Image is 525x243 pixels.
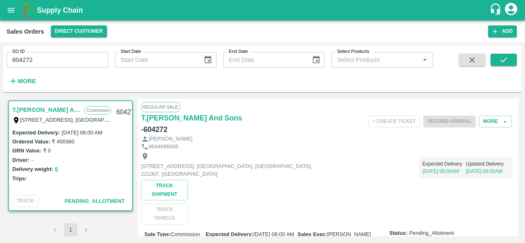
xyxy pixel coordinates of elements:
[171,231,200,237] span: Commission
[12,104,80,115] a: T.[PERSON_NAME] And Sons
[422,168,466,175] p: [DATE] 06:00AM
[466,168,509,175] p: [DATE] 06:00AM
[223,52,305,68] input: End Date
[479,116,512,127] button: More
[297,231,327,237] label: Sales Exec :
[43,148,51,154] label: ₹ 0
[423,118,476,124] span: Please dispatch the trip before ending
[149,143,178,151] p: 9044686005
[504,2,518,19] div: account of current user
[409,229,454,237] span: Pending_Allotment
[141,163,326,178] p: [STREET_ADDRESS], [GEOGRAPHIC_DATA], [GEOGRAPHIC_DATA], 221007, [GEOGRAPHIC_DATA]
[12,175,27,182] label: Trips:
[12,148,41,154] label: GRN Value:
[144,231,171,237] label: Sale Type :
[12,157,30,163] label: Driver:
[389,229,407,237] label: Status:
[55,165,58,174] button: 0
[121,48,141,55] label: Start Date
[12,129,60,136] label: Expected Delivery :
[141,102,180,112] span: Regular Sale
[205,231,253,237] label: Expected Delivery :
[62,129,102,136] label: [DATE] 06:00 AM
[253,231,294,237] span: [DATE] 06:00 AM
[422,160,466,168] p: Expected Delivery
[327,231,371,237] span: [PERSON_NAME]
[20,116,269,123] label: [STREET_ADDRESS], [GEOGRAPHIC_DATA], [GEOGRAPHIC_DATA], 221007, [GEOGRAPHIC_DATA]
[52,139,74,145] label: ₹ 450360
[18,78,36,84] strong: More
[149,135,193,143] p: [PERSON_NAME]
[308,52,324,68] button: Choose date
[51,25,107,37] button: Select DC
[37,6,83,14] b: Supply Chain
[200,52,216,68] button: Choose date
[229,48,248,55] label: End Date
[337,48,369,55] label: Select Products
[31,157,33,163] label: -
[334,55,417,65] input: Select Products
[141,112,242,124] a: T.[PERSON_NAME] And Sons
[7,26,44,37] div: Sales Orders
[21,2,37,18] img: logo
[84,106,111,115] p: Commission
[115,52,197,68] input: Start Date
[64,223,77,236] button: page 1
[7,52,108,68] input: Enter SO ID
[141,180,188,200] button: Track Shipment
[12,48,25,55] label: SO ID
[7,74,38,88] button: More
[12,166,53,172] label: Delivery weight:
[111,103,143,122] div: 604272
[37,5,489,16] a: Supply Chain
[489,3,504,18] div: customer-support
[47,223,94,236] nav: pagination navigation
[64,198,125,204] span: Pending_Allotment
[488,25,517,37] button: Add
[141,124,167,135] h6: - 604272
[420,55,430,65] button: Open
[12,139,50,145] label: Ordered Value:
[466,160,509,168] p: Updated Delivery
[2,1,21,20] button: open drawer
